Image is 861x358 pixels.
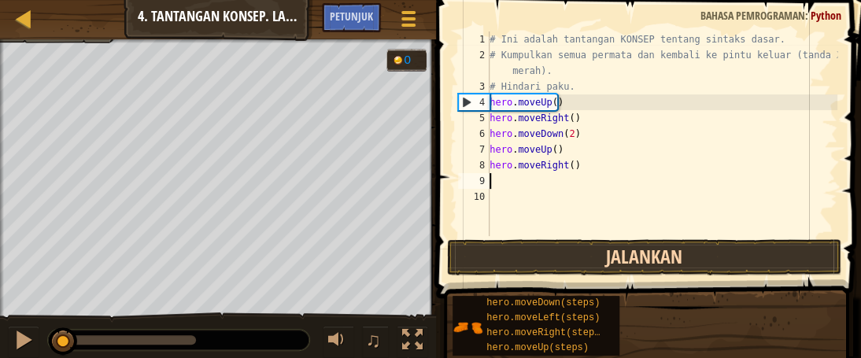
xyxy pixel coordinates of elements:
span: hero.moveLeft(steps) [486,312,600,323]
div: 7 [458,142,490,157]
span: Petunjuk [330,9,373,24]
span: : [805,8,811,23]
div: 8 [458,157,490,173]
div: Team 'ogres' has 0 gold. [386,49,427,72]
button: Jalankan [447,239,841,275]
div: 3 [458,79,490,94]
span: Python [811,8,841,23]
img: portrait.png [453,312,482,342]
div: 4 [459,94,490,110]
div: 0 [404,54,419,65]
button: Ctrl + P: Pause [8,326,39,358]
span: hero.moveUp(steps) [486,342,589,353]
div: 5 [458,110,490,126]
div: 1 [458,31,490,47]
button: Atur suara [323,326,354,358]
span: hero.moveDown(steps) [486,297,600,308]
button: Tampilkan menu permainan [389,3,428,40]
div: 10 [458,189,490,205]
div: 6 [458,126,490,142]
button: ♫ [362,326,389,358]
span: ♫ [365,328,381,352]
div: 2 [458,47,490,79]
span: Bahasa pemrograman [700,8,805,23]
div: 9 [458,173,490,189]
span: hero.moveRight(steps) [486,327,605,338]
button: Alihkan layar penuh [397,326,428,358]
